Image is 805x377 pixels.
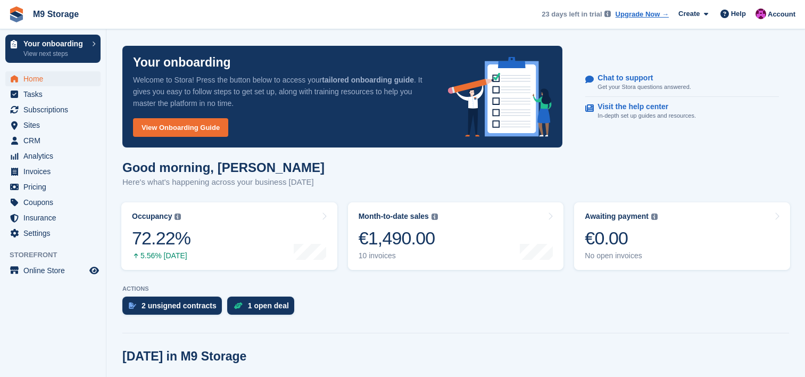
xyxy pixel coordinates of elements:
span: Storefront [10,250,106,260]
a: Visit the help center In-depth set up guides and resources. [585,97,779,126]
a: View Onboarding Guide [133,118,228,137]
img: icon-info-grey-7440780725fd019a000dd9b08b2336e03edf1995a4989e88bcd33f0948082b44.svg [431,214,438,220]
div: €0.00 [585,227,658,249]
div: 5.56% [DATE] [132,251,190,260]
a: menu [5,149,101,163]
div: 10 invoices [359,251,438,260]
img: onboarding-info-6c161a55d2c0e0a8cae90662b2fe09162a5109e8cc188191df67fb4f79e88e88.svg [448,57,552,137]
a: 1 open deal [227,297,300,320]
span: Coupons [23,195,87,210]
span: Help [731,9,746,19]
strong: tailored onboarding guide [322,76,414,84]
span: Create [678,9,700,19]
a: menu [5,87,101,102]
a: Upgrade Now → [616,9,669,20]
div: Occupancy [132,212,172,221]
div: 72.22% [132,227,190,249]
a: M9 Storage [29,5,83,23]
img: contract_signature_icon-13c848040528278c33f63329250d36e43548de30e8caae1d1a13099fd9432cc5.svg [129,302,136,309]
a: menu [5,263,101,278]
span: Account [768,9,795,20]
span: Subscriptions [23,102,87,117]
span: Home [23,71,87,86]
span: Online Store [23,263,87,278]
span: 23 days left in trial [542,9,602,20]
span: Settings [23,226,87,241]
a: Awaiting payment €0.00 No open invoices [574,202,790,270]
a: Month-to-date sales €1,490.00 10 invoices [348,202,564,270]
img: icon-info-grey-7440780725fd019a000dd9b08b2336e03edf1995a4989e88bcd33f0948082b44.svg [651,214,658,220]
a: menu [5,71,101,86]
div: 2 unsigned contracts [142,301,217,310]
p: Here's what's happening across your business [DATE] [122,176,325,188]
div: Awaiting payment [585,212,649,221]
a: menu [5,164,101,179]
a: menu [5,118,101,133]
a: menu [5,179,101,194]
img: icon-info-grey-7440780725fd019a000dd9b08b2336e03edf1995a4989e88bcd33f0948082b44.svg [604,11,611,17]
h1: Good morning, [PERSON_NAME] [122,160,325,175]
div: Month-to-date sales [359,212,429,221]
p: Your onboarding [23,40,87,47]
span: Insurance [23,210,87,225]
p: Welcome to Stora! Press the button below to access your . It gives you easy to follow steps to ge... [133,74,431,109]
h2: [DATE] in M9 Storage [122,349,246,364]
a: 2 unsigned contracts [122,297,227,320]
p: Your onboarding [133,56,231,69]
img: icon-info-grey-7440780725fd019a000dd9b08b2336e03edf1995a4989e88bcd33f0948082b44.svg [175,214,181,220]
span: Analytics [23,149,87,163]
span: Pricing [23,179,87,194]
p: Chat to support [597,73,682,83]
a: Your onboarding View next steps [5,35,101,63]
span: Invoices [23,164,87,179]
p: ACTIONS [122,285,789,292]
div: No open invoices [585,251,658,260]
a: Occupancy 72.22% 5.56% [DATE] [121,202,337,270]
a: Chat to support Get your Stora questions answered. [585,68,779,97]
img: John Doyle [756,9,766,19]
span: CRM [23,133,87,148]
a: menu [5,226,101,241]
p: Visit the help center [597,102,687,111]
p: In-depth set up guides and resources. [597,111,696,120]
p: Get your Stora questions answered. [597,83,691,92]
div: 1 open deal [248,301,289,310]
p: View next steps [23,49,87,59]
img: stora-icon-8386f47178a22dfd0bd8f6a31ec36ba5ce8667c1dd55bd0f319d3a0aa187defe.svg [9,6,24,22]
a: Preview store [88,264,101,277]
span: Tasks [23,87,87,102]
span: Sites [23,118,87,133]
a: menu [5,133,101,148]
img: deal-1b604bf984904fb50ccaf53a9ad4b4a5d6e5aea283cecdc64d6e3604feb123c2.svg [234,302,243,309]
a: menu [5,195,101,210]
div: €1,490.00 [359,227,438,249]
a: menu [5,102,101,117]
a: menu [5,210,101,225]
